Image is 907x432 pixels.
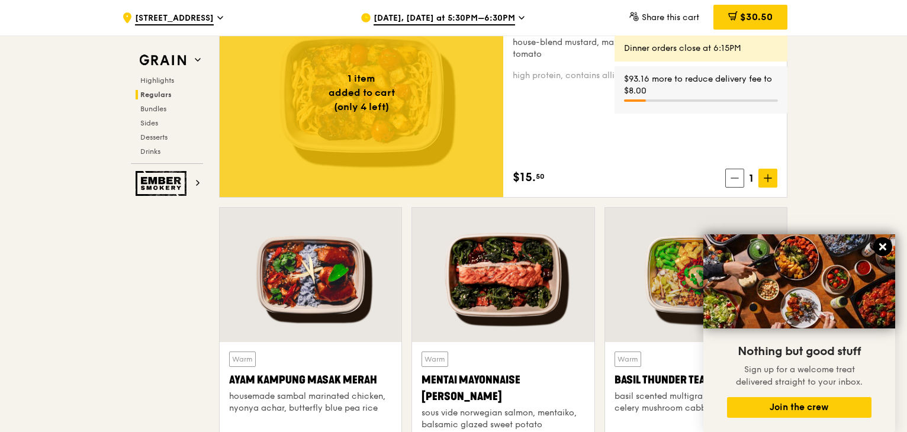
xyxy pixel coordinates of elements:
[740,11,773,22] span: $30.50
[703,234,895,328] img: DSC07876-Edit02-Large.jpeg
[642,12,699,22] span: Share this cart
[136,171,190,196] img: Ember Smokery web logo
[873,237,892,256] button: Close
[615,391,777,414] div: basil scented multigrain rice, braised celery mushroom cabbage, hanjuku egg
[140,91,172,99] span: Regulars
[422,372,584,405] div: Mentai Mayonnaise [PERSON_NAME]
[738,344,861,359] span: Nothing but good stuff
[513,70,777,82] div: high protein, contains allium, soy, wheat
[229,391,392,414] div: housemade sambal marinated chicken, nyonya achar, butterfly blue pea rice
[727,397,871,418] button: Join the crew
[229,352,256,367] div: Warm
[140,133,168,141] span: Desserts
[744,170,758,186] span: 1
[140,119,158,127] span: Sides
[422,407,584,431] div: sous vide norwegian salmon, mentaiko, balsamic glazed sweet potato
[140,105,166,113] span: Bundles
[615,352,641,367] div: Warm
[374,12,515,25] span: [DATE], [DATE] at 5:30PM–6:30PM
[140,147,160,156] span: Drinks
[736,365,863,387] span: Sign up for a welcome treat delivered straight to your inbox.
[513,169,536,186] span: $15.
[536,172,545,181] span: 50
[624,73,778,97] div: $93.16 more to reduce delivery fee to $8.00
[140,76,174,85] span: Highlights
[135,12,214,25] span: [STREET_ADDRESS]
[624,43,778,54] div: Dinner orders close at 6:15PM
[615,372,777,388] div: Basil Thunder Tea Rice
[513,37,777,60] div: house-blend mustard, maple soy baked potato, linguine, cherry tomato
[422,352,448,367] div: Warm
[136,50,190,71] img: Grain web logo
[229,372,392,388] div: Ayam Kampung Masak Merah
